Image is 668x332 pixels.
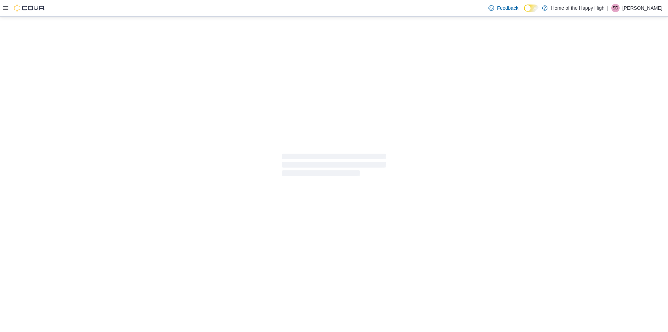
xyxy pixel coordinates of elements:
img: Cova [14,5,45,11]
span: Loading [282,155,386,177]
a: Feedback [486,1,521,15]
p: | [607,4,609,12]
span: SD [613,4,619,12]
input: Dark Mode [524,5,539,12]
p: [PERSON_NAME] [622,4,662,12]
span: Feedback [497,5,518,11]
p: Home of the Happy High [551,4,604,12]
div: Sarah Davidson [611,4,620,12]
